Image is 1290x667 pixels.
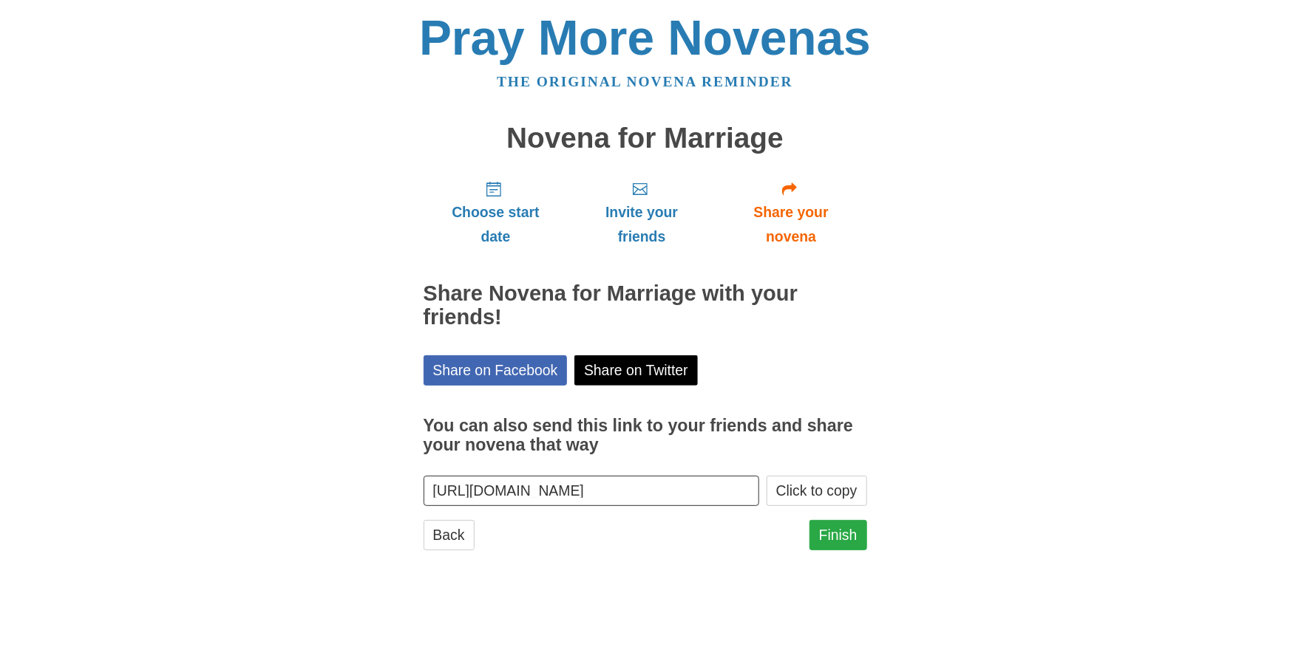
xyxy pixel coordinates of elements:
h2: Share Novena for Marriage with your friends! [424,282,867,329]
a: Invite your friends [568,168,715,256]
span: Share your novena [730,200,852,249]
span: Choose start date [438,200,554,249]
a: Share your novena [716,168,867,256]
a: Share on Twitter [574,355,698,386]
a: Pray More Novenas [419,10,871,65]
a: Finish [809,520,867,550]
h1: Novena for Marriage [424,123,867,154]
a: Share on Facebook [424,355,568,386]
button: Click to copy [767,476,867,506]
a: Back [424,520,475,550]
a: The original novena reminder [497,74,793,89]
h3: You can also send this link to your friends and share your novena that way [424,417,867,454]
span: Invite your friends [583,200,700,249]
a: Choose start date [424,168,568,256]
